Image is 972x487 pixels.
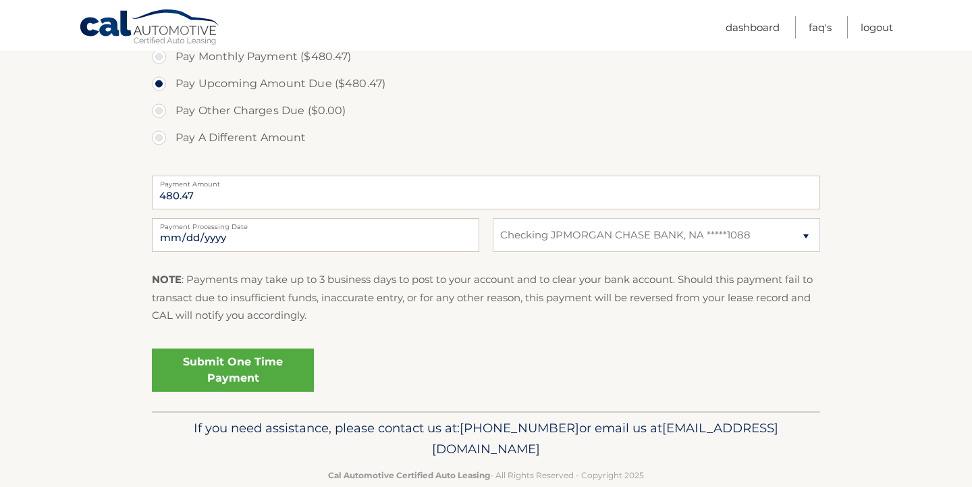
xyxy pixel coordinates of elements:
[152,271,820,324] p: : Payments may take up to 3 business days to post to your account and to clear your bank account....
[152,176,820,186] label: Payment Amount
[161,468,811,482] p: - All Rights Reserved - Copyright 2025
[152,70,820,97] label: Pay Upcoming Amount Due ($480.47)
[328,470,490,480] strong: Cal Automotive Certified Auto Leasing
[152,273,182,286] strong: NOTE
[460,420,579,436] span: [PHONE_NUMBER]
[152,349,314,392] a: Submit One Time Payment
[79,9,221,48] a: Cal Automotive
[152,124,820,151] label: Pay A Different Amount
[152,43,820,70] label: Pay Monthly Payment ($480.47)
[161,417,811,461] p: If you need assistance, please contact us at: or email us at
[152,218,479,252] input: Payment Date
[152,218,479,229] label: Payment Processing Date
[152,176,820,209] input: Payment Amount
[726,16,780,39] a: Dashboard
[861,16,893,39] a: Logout
[809,16,832,39] a: FAQ's
[152,97,820,124] label: Pay Other Charges Due ($0.00)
